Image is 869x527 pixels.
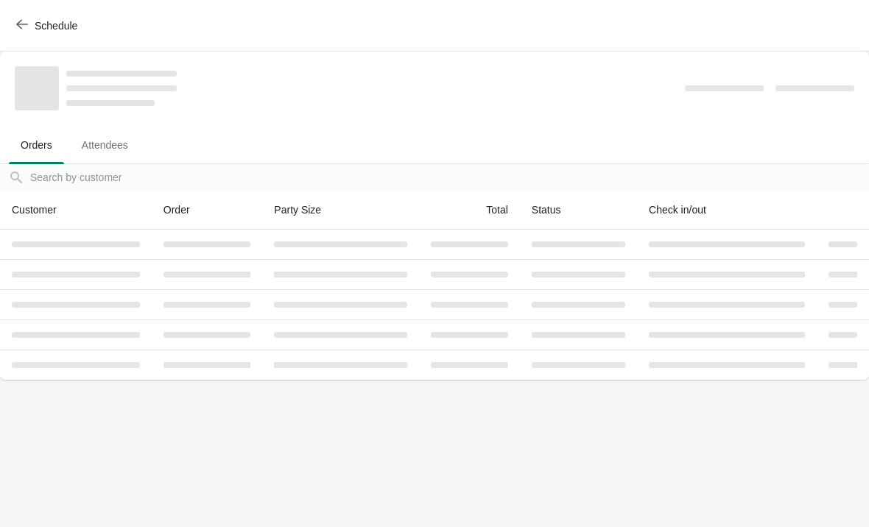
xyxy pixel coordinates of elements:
[70,132,140,158] span: Attendees
[35,20,77,32] span: Schedule
[262,191,419,230] th: Party Size
[7,13,89,39] button: Schedule
[419,191,520,230] th: Total
[9,132,64,158] span: Orders
[520,191,637,230] th: Status
[29,164,869,191] input: Search by customer
[637,191,817,230] th: Check in/out
[152,191,263,230] th: Order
